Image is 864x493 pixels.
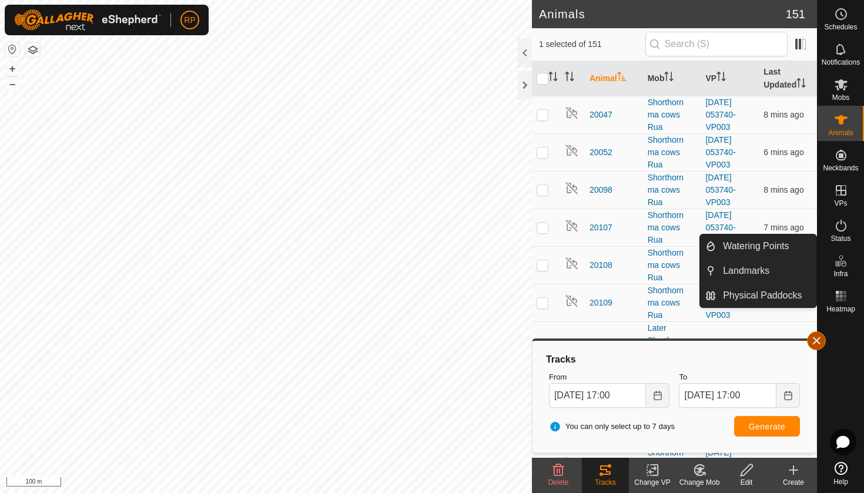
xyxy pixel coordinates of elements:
[723,477,770,488] div: Edit
[705,135,735,169] a: [DATE] 053740-VP003
[565,73,574,83] p-sorticon: Activate to sort
[565,106,579,120] img: returning off
[5,62,19,76] button: +
[700,284,816,307] li: Physical Paddocks
[763,185,803,194] span: 25 Aug 2025 at 4:53 pm
[833,270,848,277] span: Infra
[582,477,629,488] div: Tracks
[277,478,312,488] a: Contact Us
[585,61,643,96] th: Animal
[565,456,579,470] img: returning off
[818,457,864,490] a: Help
[749,422,785,431] span: Generate
[833,478,848,485] span: Help
[565,181,579,195] img: returning off
[590,259,612,271] span: 20108
[544,353,805,367] div: Tracks
[548,73,558,83] p-sorticon: Activate to sort
[648,247,696,284] div: Shorthorn ma cows Rua
[828,129,853,136] span: Animals
[701,61,759,96] th: VP
[834,200,847,207] span: VPs
[648,134,696,171] div: Shorthorn ma cows Rua
[700,259,816,283] li: Landmarks
[549,371,670,383] label: From
[648,172,696,209] div: Shorthorn ma cows Rua
[565,256,579,270] img: returning off
[763,223,803,232] span: 25 Aug 2025 at 4:54 pm
[824,24,857,31] span: Schedules
[723,264,769,278] span: Landmarks
[776,383,800,408] button: Choose Date
[723,239,789,253] span: Watering Points
[549,421,675,432] span: You can only select up to 7 days
[716,234,816,258] a: Watering Points
[590,109,612,121] span: 20047
[548,478,569,487] span: Delete
[14,9,161,31] img: Gallagher Logo
[705,286,735,320] a: [DATE] 053740-VP003
[565,143,579,157] img: returning off
[539,38,645,51] span: 1 selected of 151
[705,173,735,207] a: [DATE] 053740-VP003
[648,322,696,384] div: Later Shorthorn MA C T [PERSON_NAME]
[617,73,627,83] p-sorticon: Activate to sort
[184,14,195,26] span: RP
[590,297,612,309] span: 20109
[643,61,701,96] th: Mob
[648,209,696,246] div: Shorthorn ma cows Rua
[676,477,723,488] div: Change Mob
[763,110,803,119] span: 25 Aug 2025 at 4:54 pm
[759,61,817,96] th: Last Updated
[770,477,817,488] div: Create
[5,77,19,91] button: –
[796,80,806,89] p-sorticon: Activate to sort
[648,284,696,321] div: Shorthorn ma cows Rua
[830,235,850,242] span: Status
[646,383,669,408] button: Choose Date
[716,259,816,283] a: Landmarks
[832,94,849,101] span: Mobs
[723,289,802,303] span: Physical Paddocks
[826,306,855,313] span: Heatmap
[716,284,816,307] a: Physical Paddocks
[679,371,800,383] label: To
[822,59,860,66] span: Notifications
[629,477,676,488] div: Change VP
[539,7,786,21] h2: Animals
[590,222,612,234] span: 20107
[763,147,803,157] span: 25 Aug 2025 at 4:55 pm
[705,98,735,132] a: [DATE] 053740-VP003
[565,294,579,308] img: returning off
[590,184,612,196] span: 20098
[648,96,696,133] div: Shorthorn ma cows Rua
[219,478,263,488] a: Privacy Policy
[786,5,805,23] span: 151
[5,42,19,56] button: Reset Map
[823,165,858,172] span: Neckbands
[565,219,579,233] img: returning off
[705,210,735,244] a: [DATE] 053740-VP003
[590,146,612,159] span: 20052
[700,234,816,258] li: Watering Points
[645,32,788,56] input: Search (S)
[26,43,40,57] button: Map Layers
[716,73,726,83] p-sorticon: Activate to sort
[664,73,674,83] p-sorticon: Activate to sort
[734,416,800,437] button: Generate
